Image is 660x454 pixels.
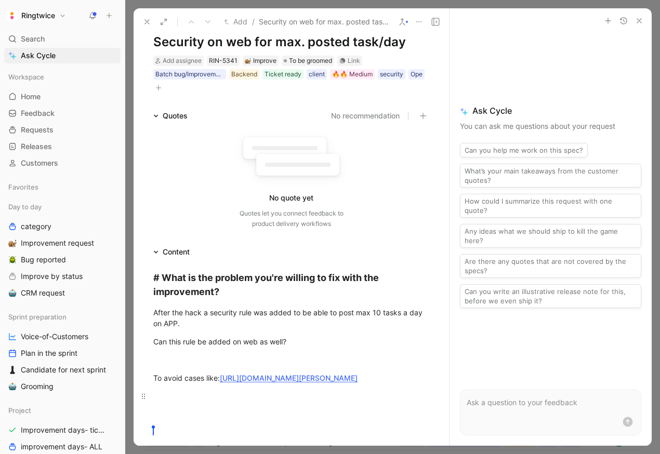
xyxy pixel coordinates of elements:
[21,442,102,452] span: improvement days- ALL
[21,288,65,298] span: CRM request
[4,345,121,361] a: Plan in the sprint
[6,364,19,376] button: ♟️
[269,192,313,204] div: No quote yet
[21,425,109,435] span: Improvement days- tickets ready
[245,58,251,64] img: 🐌
[4,89,121,104] a: Home
[153,336,429,347] div: Can this rule be added on web as well?
[4,48,121,63] a: Ask Cycle
[6,237,19,249] button: 🐌
[21,331,88,342] span: Voice-of-Customers
[21,49,56,62] span: Ask Cycle
[21,365,106,375] span: Candidate for next sprint
[265,69,301,79] div: Ticket ready
[21,221,51,232] span: category
[411,69,423,79] div: Ope
[4,329,121,344] a: Voice-of-Customers
[21,141,52,152] span: Releases
[331,110,400,122] button: No recommendation
[4,31,121,47] div: Search
[4,379,121,394] a: 🤖Grooming
[289,56,332,66] span: To be groomed
[153,307,429,329] div: After the hack a security rule was added to be able to post max 10 tasks a day on APP.
[231,69,257,79] div: Backend
[149,246,194,258] div: Content
[4,269,121,284] a: Improve by status
[460,224,641,248] button: Any ideas what we should ship to kill the game here?
[380,69,403,79] div: security
[8,382,17,391] img: 🤖
[460,143,588,157] button: Can you help me work on this spec?
[149,110,192,122] div: Quotes
[4,252,121,268] a: 🪲Bug reported
[8,239,17,247] img: 🐌
[8,256,17,264] img: 🪲
[4,309,121,325] div: Sprint preparation
[21,108,55,118] span: Feedback
[21,91,41,102] span: Home
[21,158,58,168] span: Customers
[4,309,121,394] div: Sprint preparationVoice-of-CustomersPlan in the sprint♟️Candidate for next sprint🤖Grooming
[220,373,358,382] a: [URL][DOMAIN_NAME][PERSON_NAME]
[8,72,44,82] span: Workspace
[6,380,19,393] button: 🤖
[4,122,121,138] a: Requests
[259,16,391,28] span: Security on web for max. posted task/day
[209,56,237,66] div: RIN-5341
[4,199,121,215] div: Day to day
[243,56,279,66] div: 🐌Improve
[460,120,641,132] p: You can ask me questions about your request
[21,238,94,248] span: Improvement request
[6,253,19,266] button: 🪲
[252,16,255,28] span: /
[4,139,121,154] a: Releases
[4,422,121,438] a: Improvement days- tickets ready
[245,56,276,66] div: Improve
[8,182,38,192] span: Favorites
[153,372,429,383] div: To avoid cases like:
[21,271,83,282] span: Improve by status
[8,312,67,322] span: Sprint preparation
[153,272,381,297] strong: # What is the problem you're willing to fix with the improvement?
[6,287,19,299] button: 🤖
[155,69,224,79] div: Batch bug/Improvement day
[348,56,360,66] div: Link
[309,69,325,79] div: client
[21,348,77,358] span: Plan in the sprint
[332,69,373,79] div: 🔥🔥 Medium
[163,110,188,122] div: Quotes
[7,10,17,21] img: Ringtwice
[8,202,42,212] span: Day to day
[4,285,121,301] a: 🤖CRM request
[8,366,17,374] img: ♟️
[221,16,250,28] button: Add
[21,125,54,135] span: Requests
[4,8,69,23] button: RingtwiceRingtwice
[21,11,55,20] h1: Ringtwice
[163,246,190,258] div: Content
[4,155,121,171] a: Customers
[21,255,66,265] span: Bug reported
[163,57,202,64] span: Add assignee
[460,164,641,188] button: What’s your main takeaways from the customer quotes?
[460,254,641,278] button: Are there any quotes that are not covered by the specs?
[4,362,121,378] a: ♟️Candidate for next sprint
[4,105,121,121] a: Feedback
[4,235,121,251] a: 🐌Improvement request
[460,194,641,218] button: How could I summarize this request with one quote?
[21,381,54,392] span: Grooming
[282,56,334,66] div: To be groomed
[240,208,344,229] div: Quotes let you connect feedback to product delivery workflows
[4,403,121,418] div: Project
[460,284,641,308] button: Can you write an illustrative release note for this, before we even ship it?
[4,199,121,301] div: Day to daycategory🐌Improvement request🪲Bug reportedImprove by status🤖CRM request
[153,34,429,50] h1: Security on web for max. posted task/day
[8,289,17,297] img: 🤖
[4,219,121,234] a: category
[4,69,121,85] div: Workspace
[8,405,31,416] span: Project
[21,33,45,45] span: Search
[4,179,121,195] div: Favorites
[460,104,641,117] span: Ask Cycle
